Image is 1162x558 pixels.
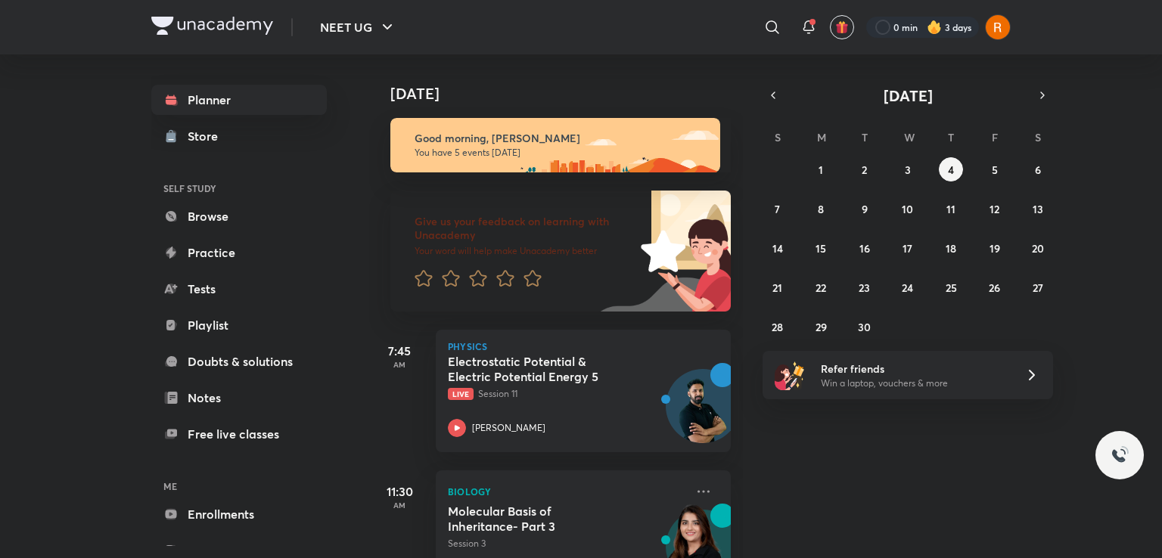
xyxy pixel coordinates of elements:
[151,473,327,499] h6: ME
[390,85,746,103] h4: [DATE]
[415,132,707,145] h6: Good morning, [PERSON_NAME]
[1026,275,1050,299] button: September 27, 2025
[775,130,781,144] abbr: Sunday
[775,360,805,390] img: referral
[151,237,327,268] a: Practice
[151,274,327,304] a: Tests
[946,281,957,295] abbr: September 25, 2025
[1026,236,1050,260] button: September 20, 2025
[821,377,1007,390] p: Win a laptop, vouchers & more
[151,499,327,529] a: Enrollments
[821,361,1007,377] h6: Refer friends
[939,197,963,221] button: September 11, 2025
[809,197,833,221] button: September 8, 2025
[983,236,1007,260] button: September 19, 2025
[151,419,327,449] a: Free live classes
[819,163,823,177] abbr: September 1, 2025
[1033,202,1043,216] abbr: September 13, 2025
[904,130,915,144] abbr: Wednesday
[1035,163,1041,177] abbr: September 6, 2025
[1026,197,1050,221] button: September 13, 2025
[1033,281,1043,295] abbr: September 27, 2025
[188,127,227,145] div: Store
[448,482,685,501] p: Biology
[151,85,327,115] a: Planner
[896,275,920,299] button: September 24, 2025
[816,320,827,334] abbr: September 29, 2025
[859,281,870,295] abbr: September 23, 2025
[809,315,833,339] button: September 29, 2025
[902,281,913,295] abbr: September 24, 2025
[853,197,877,221] button: September 9, 2025
[853,315,877,339] button: September 30, 2025
[853,275,877,299] button: September 23, 2025
[589,191,731,312] img: feedback_image
[1026,157,1050,181] button: September 6, 2025
[939,236,963,260] button: September 18, 2025
[415,147,707,159] p: You have 5 events [DATE]
[151,201,327,231] a: Browse
[939,157,963,181] button: September 4, 2025
[1035,130,1041,144] abbr: Saturday
[858,320,871,334] abbr: September 30, 2025
[983,197,1007,221] button: September 12, 2025
[830,15,854,39] button: avatar
[766,315,790,339] button: September 28, 2025
[772,241,783,256] abbr: September 14, 2025
[927,20,942,35] img: streak
[946,241,956,256] abbr: September 18, 2025
[817,130,826,144] abbr: Monday
[369,342,430,360] h5: 7:45
[369,482,430,501] h5: 11:30
[772,320,783,334] abbr: September 28, 2025
[990,202,999,216] abbr: September 12, 2025
[151,310,327,340] a: Playlist
[946,202,955,216] abbr: September 11, 2025
[766,275,790,299] button: September 21, 2025
[448,388,474,400] span: Live
[311,12,405,42] button: NEET UG
[415,215,635,242] h6: Give us your feedback on learning with Unacademy
[415,245,635,257] p: Your word will help make Unacademy better
[151,17,273,35] img: Company Logo
[992,163,998,177] abbr: September 5, 2025
[859,241,870,256] abbr: September 16, 2025
[369,501,430,510] p: AM
[775,202,780,216] abbr: September 7, 2025
[772,281,782,295] abbr: September 21, 2025
[766,236,790,260] button: September 14, 2025
[903,241,912,256] abbr: September 17, 2025
[835,20,849,34] img: avatar
[902,202,913,216] abbr: September 10, 2025
[862,130,868,144] abbr: Tuesday
[862,202,868,216] abbr: September 9, 2025
[369,360,430,369] p: AM
[448,537,685,550] p: Session 3
[896,157,920,181] button: September 3, 2025
[862,163,867,177] abbr: September 2, 2025
[448,504,636,534] h5: Molecular Basis of Inheritance- Part 3
[896,236,920,260] button: September 17, 2025
[809,157,833,181] button: September 1, 2025
[151,175,327,201] h6: SELF STUDY
[989,281,1000,295] abbr: September 26, 2025
[990,241,1000,256] abbr: September 19, 2025
[983,157,1007,181] button: September 5, 2025
[151,383,327,413] a: Notes
[853,157,877,181] button: September 2, 2025
[992,130,998,144] abbr: Friday
[985,14,1011,40] img: Aliya Fatima
[390,118,720,172] img: morning
[151,17,273,39] a: Company Logo
[853,236,877,260] button: September 16, 2025
[151,121,327,151] a: Store
[766,197,790,221] button: September 7, 2025
[948,163,954,177] abbr: September 4, 2025
[472,421,545,435] p: [PERSON_NAME]
[1111,446,1129,464] img: ttu
[818,202,824,216] abbr: September 8, 2025
[1032,241,1044,256] abbr: September 20, 2025
[948,130,954,144] abbr: Thursday
[784,85,1032,106] button: [DATE]
[448,354,636,384] h5: Electrostatic Potential & Electric Potential Energy 5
